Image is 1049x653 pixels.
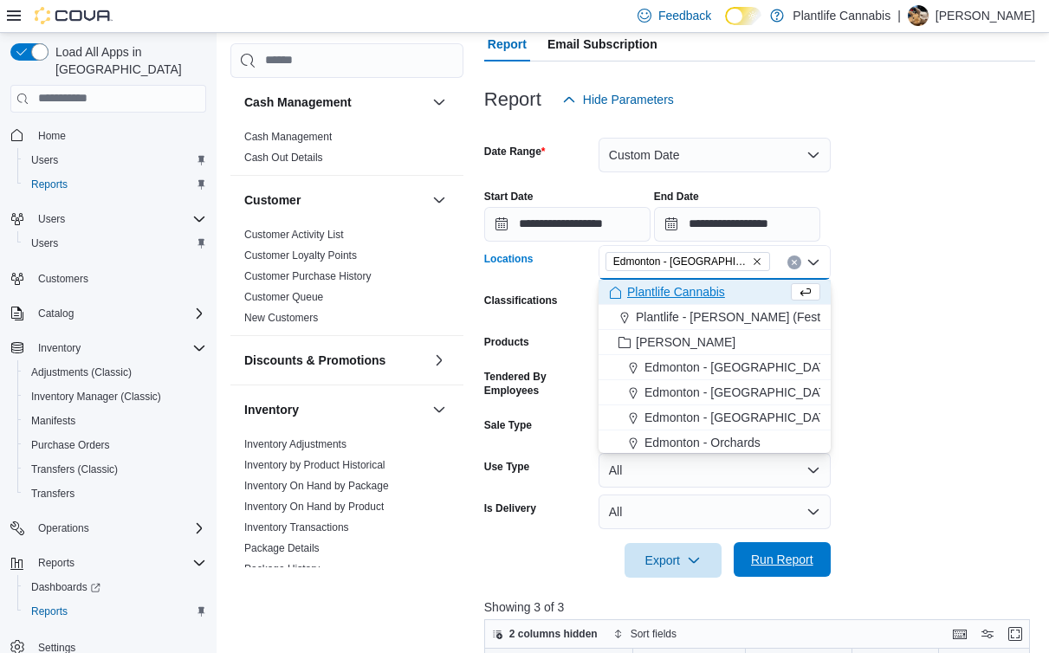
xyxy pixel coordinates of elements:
[17,457,213,482] button: Transfers (Classic)
[787,255,801,269] button: Clear input
[31,303,206,324] span: Catalog
[484,460,529,474] label: Use Type
[24,601,206,622] span: Reports
[31,303,81,324] button: Catalog
[31,338,87,359] button: Inventory
[3,301,213,326] button: Catalog
[244,401,425,418] button: Inventory
[613,253,748,270] span: Edmonton - [GEOGRAPHIC_DATA] Currents
[244,228,344,242] span: Customer Activity List
[24,150,65,171] a: Users
[484,294,558,307] label: Classifications
[244,542,320,554] a: Package Details
[31,487,74,501] span: Transfers
[35,7,113,24] img: Cova
[555,82,681,117] button: Hide Parameters
[244,520,349,534] span: Inventory Transactions
[631,627,677,641] span: Sort fields
[24,459,206,480] span: Transfers (Classic)
[17,360,213,385] button: Adjustments (Classic)
[244,290,323,304] span: Customer Queue
[24,483,81,504] a: Transfers
[244,480,389,492] a: Inventory On Hand by Package
[244,479,389,493] span: Inventory On Hand by Package
[547,27,657,61] span: Email Subscription
[636,308,843,326] span: Plantlife - [PERSON_NAME] (Festival)
[627,283,725,301] span: Plantlife Cannabis
[31,462,118,476] span: Transfers (Classic)
[244,291,323,303] a: Customer Queue
[244,191,301,209] h3: Customer
[484,598,1035,616] p: Showing 3 of 3
[24,362,139,383] a: Adjustments (Classic)
[244,500,384,514] span: Inventory On Hand by Product
[244,191,425,209] button: Customer
[31,518,206,539] span: Operations
[17,148,213,172] button: Users
[230,224,463,335] div: Customer
[3,207,213,231] button: Users
[752,256,762,267] button: Remove Edmonton - Windermere Currents from selection in this group
[17,385,213,409] button: Inventory Manager (Classic)
[31,209,72,230] button: Users
[244,94,425,111] button: Cash Management
[644,434,761,451] span: Edmonton - Orchards
[599,380,831,405] button: Edmonton - [GEOGRAPHIC_DATA]
[244,311,318,325] span: New Customers
[599,138,831,172] button: Custom Date
[244,94,352,111] h3: Cash Management
[583,91,674,108] span: Hide Parameters
[244,352,425,369] button: Discounts & Promotions
[31,580,100,594] span: Dashboards
[24,362,206,383] span: Adjustments (Classic)
[654,190,699,204] label: End Date
[484,252,534,266] label: Locations
[599,280,831,305] button: Plantlife Cannabis
[17,172,213,197] button: Reports
[485,624,605,644] button: 2 columns hidden
[484,335,529,349] label: Products
[31,268,95,289] a: Customers
[605,252,770,271] span: Edmonton - Windermere Currents
[484,190,534,204] label: Start Date
[38,341,81,355] span: Inventory
[734,542,831,577] button: Run Report
[488,27,527,61] span: Report
[793,5,890,26] p: Plantlife Cannabis
[725,7,761,25] input: Dark Mode
[31,414,75,428] span: Manifests
[24,174,206,195] span: Reports
[24,386,168,407] a: Inventory Manager (Classic)
[429,190,450,210] button: Customer
[24,150,206,171] span: Users
[244,437,346,451] span: Inventory Adjustments
[31,236,58,250] span: Users
[751,551,813,568] span: Run Report
[244,458,385,472] span: Inventory by Product Historical
[635,543,711,578] span: Export
[230,126,463,175] div: Cash Management
[654,207,820,242] input: Press the down key to open a popover containing a calendar.
[31,605,68,618] span: Reports
[31,553,81,573] button: Reports
[644,409,837,426] span: Edmonton - [GEOGRAPHIC_DATA]
[429,350,450,371] button: Discounts & Promotions
[24,577,206,598] span: Dashboards
[31,153,58,167] span: Users
[897,5,901,26] p: |
[38,521,89,535] span: Operations
[244,501,384,513] a: Inventory On Hand by Product
[244,269,372,283] span: Customer Purchase History
[977,624,998,644] button: Display options
[599,495,831,529] button: All
[17,231,213,255] button: Users
[17,482,213,506] button: Transfers
[509,627,598,641] span: 2 columns hidden
[484,370,592,398] label: Tendered By Employees
[31,438,110,452] span: Purchase Orders
[38,307,74,320] span: Catalog
[24,483,206,504] span: Transfers
[31,553,206,573] span: Reports
[244,270,372,282] a: Customer Purchase History
[658,7,711,24] span: Feedback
